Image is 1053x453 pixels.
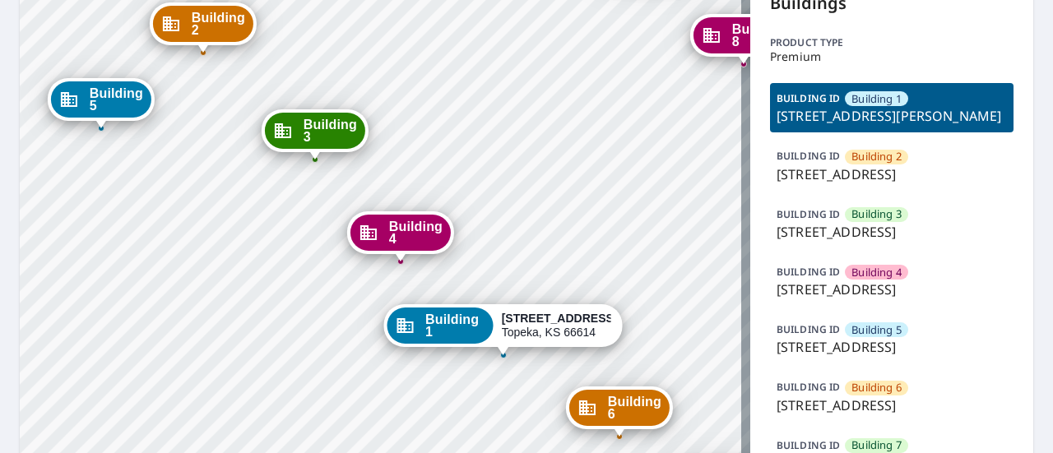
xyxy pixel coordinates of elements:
[777,395,1007,415] p: [STREET_ADDRESS]
[690,14,797,65] div: Dropped pin, building Building 8, Commercial property, 3925 Southwest Twilight Drive Topeka, KS 6...
[732,23,786,48] span: Building 8
[48,78,155,129] div: Dropped pin, building Building 5, Commercial property, 3925 Southwest Twilight Drive Topeka, KS 6...
[262,109,369,160] div: Dropped pin, building Building 3, Commercial property, 3925 Southwest Twilight Drive Topeka, KS 6...
[777,322,840,336] p: BUILDING ID
[90,87,143,112] span: Building 5
[770,50,1014,63] p: Premium
[347,211,454,262] div: Dropped pin, building Building 4, Commercial property, 3925 Southwest Twilight Drive Topeka, KS 6...
[777,438,840,452] p: BUILDING ID
[851,380,902,395] span: Building 6
[777,91,840,105] p: BUILDING ID
[851,149,902,164] span: Building 2
[608,395,661,420] span: Building 6
[502,312,618,325] strong: [STREET_ADDRESS]
[777,106,1007,126] p: [STREET_ADDRESS][PERSON_NAME]
[777,164,1007,184] p: [STREET_ADDRESS]
[389,220,443,245] span: Building 4
[502,312,611,340] div: Topeka, KS 66614
[851,265,902,280] span: Building 4
[777,207,840,221] p: BUILDING ID
[425,313,485,338] span: Building 1
[192,12,245,36] span: Building 2
[777,380,840,394] p: BUILDING ID
[150,2,257,53] div: Dropped pin, building Building 2, Commercial property, 3925 Southwest Twilight Drive Topeka, KS 6...
[304,118,357,143] span: Building 3
[851,206,902,222] span: Building 3
[851,437,902,453] span: Building 7
[851,91,902,107] span: Building 1
[777,222,1007,242] p: [STREET_ADDRESS]
[566,386,673,437] div: Dropped pin, building Building 6, Commercial property, 3925 Southwest Twilight Drive Topeka, KS 6...
[770,35,1014,50] p: Product type
[777,265,840,279] p: BUILDING ID
[851,322,902,338] span: Building 5
[383,304,623,355] div: Dropped pin, building Building 1, Commercial property, 3925 SW Twilight Dr Topeka, KS 66614
[777,337,1007,357] p: [STREET_ADDRESS]
[777,149,840,163] p: BUILDING ID
[777,280,1007,299] p: [STREET_ADDRESS]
